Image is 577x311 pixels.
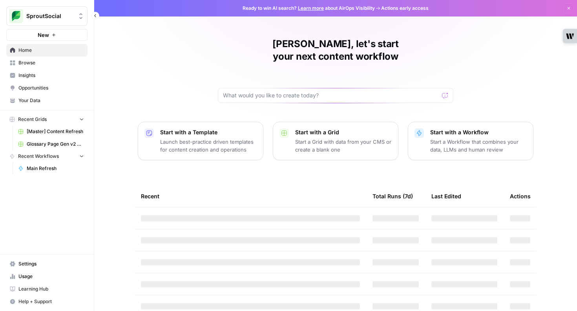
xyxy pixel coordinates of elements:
span: Recent Workflows [18,153,59,160]
button: Recent Grids [6,113,88,125]
div: Total Runs (7d) [372,185,413,207]
a: Home [6,44,88,57]
button: Help + Support [6,295,88,308]
span: Glossary Page Gen v2 Grid [27,141,84,148]
a: Glossary Page Gen v2 Grid [15,138,88,150]
span: Settings [18,260,84,267]
a: [Master] Content Refresh [15,125,88,138]
a: Settings [6,258,88,270]
button: Start with a GridStart a Grid with data from your CMS or create a blank one [273,122,398,160]
span: SproutSocial [26,12,74,20]
p: Start a Grid with data from your CMS or create a blank one [295,138,392,154]
button: Workspace: SproutSocial [6,6,88,26]
span: Opportunities [18,84,84,91]
span: Help + Support [18,298,84,305]
span: Main Refresh [27,165,84,172]
span: Recent Grids [18,116,47,123]
img: SproutSocial Logo [9,9,23,23]
span: Browse [18,59,84,66]
span: New [38,31,49,39]
span: Insights [18,72,84,79]
span: Learning Hub [18,285,84,293]
p: Launch best-practice driven templates for content creation and operations [160,138,257,154]
a: Learning Hub [6,283,88,295]
input: What would you like to create today? [223,91,439,99]
a: Main Refresh [15,162,88,175]
a: Opportunities [6,82,88,94]
div: Actions [510,185,531,207]
div: Last Edited [431,185,461,207]
a: Browse [6,57,88,69]
a: Usage [6,270,88,283]
button: Recent Workflows [6,150,88,162]
button: New [6,29,88,41]
span: Ready to win AI search? about AirOps Visibility [243,5,375,12]
span: Home [18,47,84,54]
p: Start with a Template [160,128,257,136]
p: Start with a Grid [295,128,392,136]
p: Start a Workflow that combines your data, LLMs and human review [430,138,527,154]
a: Insights [6,69,88,82]
span: Your Data [18,97,84,104]
span: Actions early access [381,5,429,12]
a: Learn more [298,5,324,11]
span: [Master] Content Refresh [27,128,84,135]
h1: [PERSON_NAME], let's start your next content workflow [218,38,453,63]
p: Start with a Workflow [430,128,527,136]
div: Recent [141,185,360,207]
span: Usage [18,273,84,280]
button: Start with a TemplateLaunch best-practice driven templates for content creation and operations [138,122,263,160]
button: Start with a WorkflowStart a Workflow that combines your data, LLMs and human review [408,122,533,160]
a: Your Data [6,94,88,107]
